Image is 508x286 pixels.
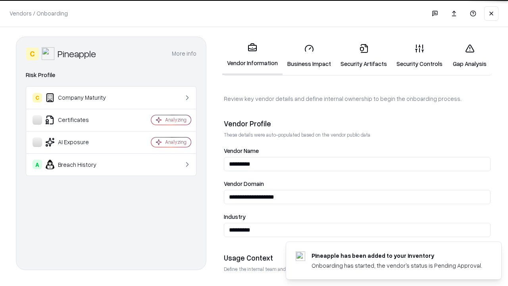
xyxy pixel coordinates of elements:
img: Pineapple [42,47,54,60]
div: C [33,93,42,102]
a: Security Artifacts [336,37,392,74]
a: Security Controls [392,37,447,74]
div: AI Exposure [33,137,127,147]
div: Certificates [33,115,127,125]
div: Pineapple has been added to your inventory [312,251,482,260]
a: Business Impact [283,37,336,74]
label: Vendor Name [224,148,491,154]
div: A [33,160,42,169]
a: Gap Analysis [447,37,492,74]
div: C [26,47,38,60]
button: More info [172,46,196,61]
div: Analyzing [165,139,187,145]
div: Risk Profile [26,70,196,80]
div: Analyzing [165,116,187,123]
div: Usage Context [224,253,491,263]
p: Define the internal team and reason for using this vendor. This helps assess business relevance a... [224,266,491,272]
a: Vendor Information [222,37,283,75]
div: Vendor Profile [224,119,491,128]
div: Breach History [33,160,127,169]
div: Onboarding has started, the vendor's status is Pending Approval. [312,261,482,270]
label: Industry [224,214,491,220]
p: These details were auto-populated based on the vendor public data [224,131,491,138]
p: Vendors / Onboarding [10,9,68,17]
div: Company Maturity [33,93,127,102]
img: pineappleenergy.com [296,251,305,261]
label: Vendor Domain [224,181,491,187]
div: Pineapple [58,47,96,60]
p: Review key vendor details and define internal ownership to begin the onboarding process. [224,95,491,103]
